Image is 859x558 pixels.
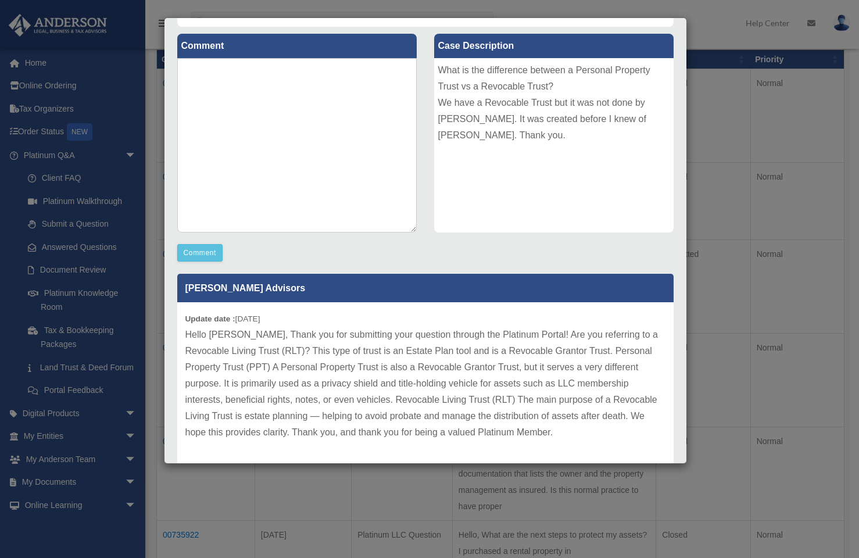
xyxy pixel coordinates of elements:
small: [DATE] [185,314,260,323]
p: Hello [PERSON_NAME], Thank you for submitting your question through the Platinum Portal! Are you ... [185,327,665,441]
button: Comment [177,244,223,262]
label: Case Description [434,34,674,58]
b: Update date : [185,314,235,323]
div: What is the difference between a Personal Property Trust vs a Revocable Trust? We have a Revocabl... [434,58,674,233]
label: Comment [177,34,417,58]
p: [PERSON_NAME] Advisors [177,274,674,302]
